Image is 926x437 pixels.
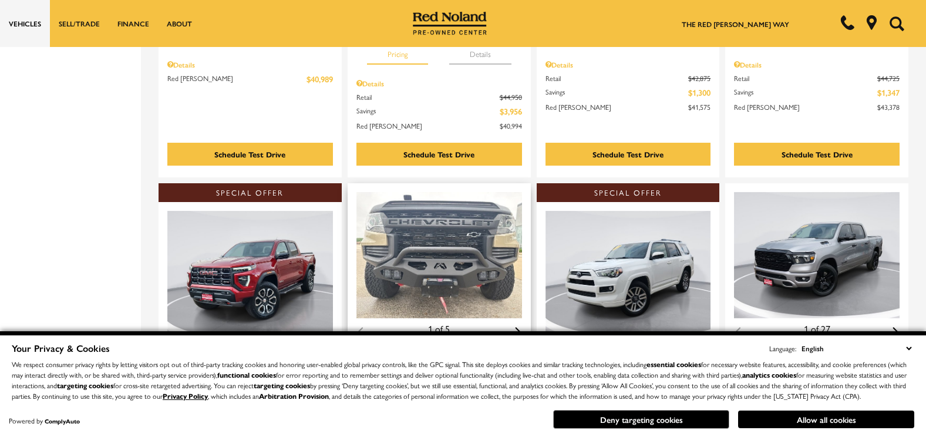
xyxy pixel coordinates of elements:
[356,322,522,335] div: 1 of 5
[734,102,877,112] span: Red [PERSON_NAME]
[356,78,522,89] div: Pricing Details - Used 2021 Ford Bronco Black Diamond 4WD
[356,192,524,318] div: 1 / 2
[217,369,276,380] strong: functional cookies
[877,73,900,83] del: $44,725
[259,391,329,401] strong: Arbitration Provision
[254,380,310,391] strong: targeting cookies
[500,105,522,117] span: $3,956
[214,149,285,160] div: Schedule Test Drive
[546,211,713,337] img: 2024 Toyota 4Runner TRD Sport 1
[734,192,902,318] div: 1 / 2
[546,102,689,112] span: Red [PERSON_NAME]
[734,73,900,83] a: Retail $44,725
[413,16,487,28] a: Red Noland Pre-Owned
[12,359,914,401] p: We respect consumer privacy rights by letting visitors opt out of third-party tracking cookies an...
[167,59,333,70] div: Pricing Details - Used 2022 Toyota Tacoma TRD Off-Road 4WD
[546,86,711,99] a: Savings $1,300
[893,327,900,338] div: Next slide
[877,86,900,99] span: $1,347
[799,342,914,355] select: Language Select
[682,19,789,29] a: The Red [PERSON_NAME] Way
[546,143,711,166] div: Schedule Test Drive - Used 2024 Jeep Grand Cherokee Limited With Navigation & 4WD
[769,345,796,352] div: Language:
[12,341,110,355] span: Your Privacy & Cookies
[546,59,711,70] div: Pricing Details - Used 2024 Jeep Grand Cherokee Limited With Navigation & 4WD
[734,73,877,83] span: Retail
[413,12,487,35] img: Red Noland Pre-Owned
[356,120,500,131] span: Red [PERSON_NAME]
[885,1,908,46] button: Open the search field
[159,183,342,202] div: Special Offer
[403,149,474,160] div: Schedule Test Drive
[734,59,900,70] div: Pricing Details - Used 2023 Toyota Tacoma TRD Sport 4WD
[742,369,796,380] strong: analytics cookies
[45,417,80,425] a: ComplyAuto
[57,380,113,391] strong: targeting cookies
[500,92,522,102] del: $44,950
[515,327,522,338] div: Next slide
[734,192,902,318] img: 2024 Ram 1500 Big Horn/Lone Star 1
[356,120,522,131] a: Red [PERSON_NAME] $40,994
[356,92,522,102] a: Retail $44,950
[546,102,711,112] a: Red [PERSON_NAME] $41,575
[500,120,522,131] span: $40,994
[877,102,900,112] span: $43,378
[163,391,208,401] a: Privacy Policy
[688,102,711,112] span: $41,575
[592,149,664,160] div: Schedule Test Drive
[356,192,524,318] img: 2022 Chevrolet Colorado ZR2 1
[734,86,877,99] span: Savings
[167,211,335,337] img: 2024 GMC Canyon AT4 1
[167,73,333,85] a: Red [PERSON_NAME] $40,989
[167,73,307,85] span: Red [PERSON_NAME]
[782,149,853,160] div: Schedule Test Drive
[356,143,522,166] div: Schedule Test Drive - Used 2021 Ford Bronco Black Diamond 4WD
[646,359,701,369] strong: essential cookies
[356,105,522,117] a: Savings $3,956
[307,73,333,85] span: $40,989
[9,417,80,425] div: Powered by
[449,39,511,65] button: details tab
[734,143,900,166] div: Schedule Test Drive - Used 2023 Toyota Tacoma TRD Sport 4WD
[546,73,689,83] span: Retail
[367,39,428,65] button: pricing tab
[546,211,713,337] div: 1 / 2
[734,102,900,112] a: Red [PERSON_NAME] $43,378
[553,410,729,429] button: Deny targeting cookies
[537,183,720,202] div: Special Offer
[734,322,900,335] div: 1 of 27
[546,86,689,99] span: Savings
[167,143,333,166] div: Schedule Test Drive - Used 2022 Toyota Tacoma TRD Off-Road 4WD
[738,411,914,428] button: Allow all cookies
[356,92,500,102] span: Retail
[688,73,711,83] del: $42,875
[167,211,335,337] div: 1 / 2
[734,86,900,99] a: Savings $1,347
[546,73,711,83] a: Retail $42,875
[356,105,500,117] span: Savings
[688,86,711,99] span: $1,300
